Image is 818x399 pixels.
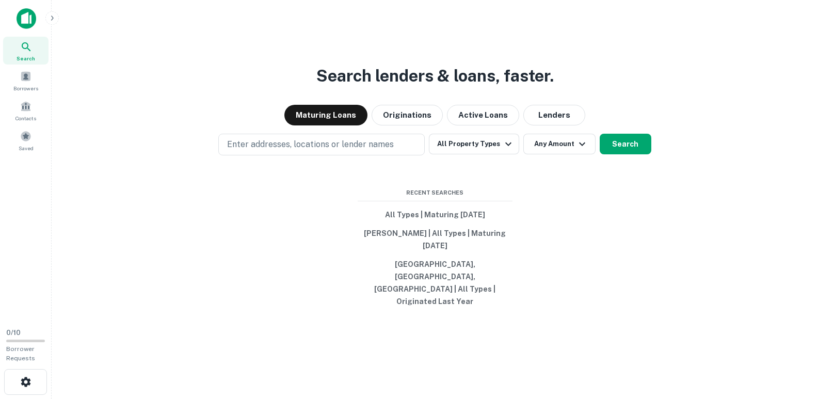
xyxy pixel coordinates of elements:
h3: Search lenders & loans, faster. [316,63,554,88]
button: All Property Types [429,134,519,154]
button: Search [600,134,651,154]
span: Borrowers [13,84,38,92]
button: Any Amount [523,134,596,154]
button: Maturing Loans [284,105,367,125]
a: Borrowers [3,67,49,94]
button: All Types | Maturing [DATE] [358,205,512,224]
span: Contacts [15,114,36,122]
a: Contacts [3,97,49,124]
iframe: Chat Widget [766,316,818,366]
button: Originations [372,105,443,125]
button: [GEOGRAPHIC_DATA], [GEOGRAPHIC_DATA], [GEOGRAPHIC_DATA] | All Types | Originated Last Year [358,255,512,311]
a: Saved [3,126,49,154]
span: 0 / 10 [6,329,21,337]
button: [PERSON_NAME] | All Types | Maturing [DATE] [358,224,512,255]
button: Active Loans [447,105,519,125]
a: Search [3,37,49,65]
span: Search [17,54,35,62]
span: Recent Searches [358,188,512,197]
button: Lenders [523,105,585,125]
span: Borrower Requests [6,345,35,362]
img: capitalize-icon.png [17,8,36,29]
span: Saved [19,144,34,152]
button: Enter addresses, locations or lender names [218,134,425,155]
p: Enter addresses, locations or lender names [227,138,394,151]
